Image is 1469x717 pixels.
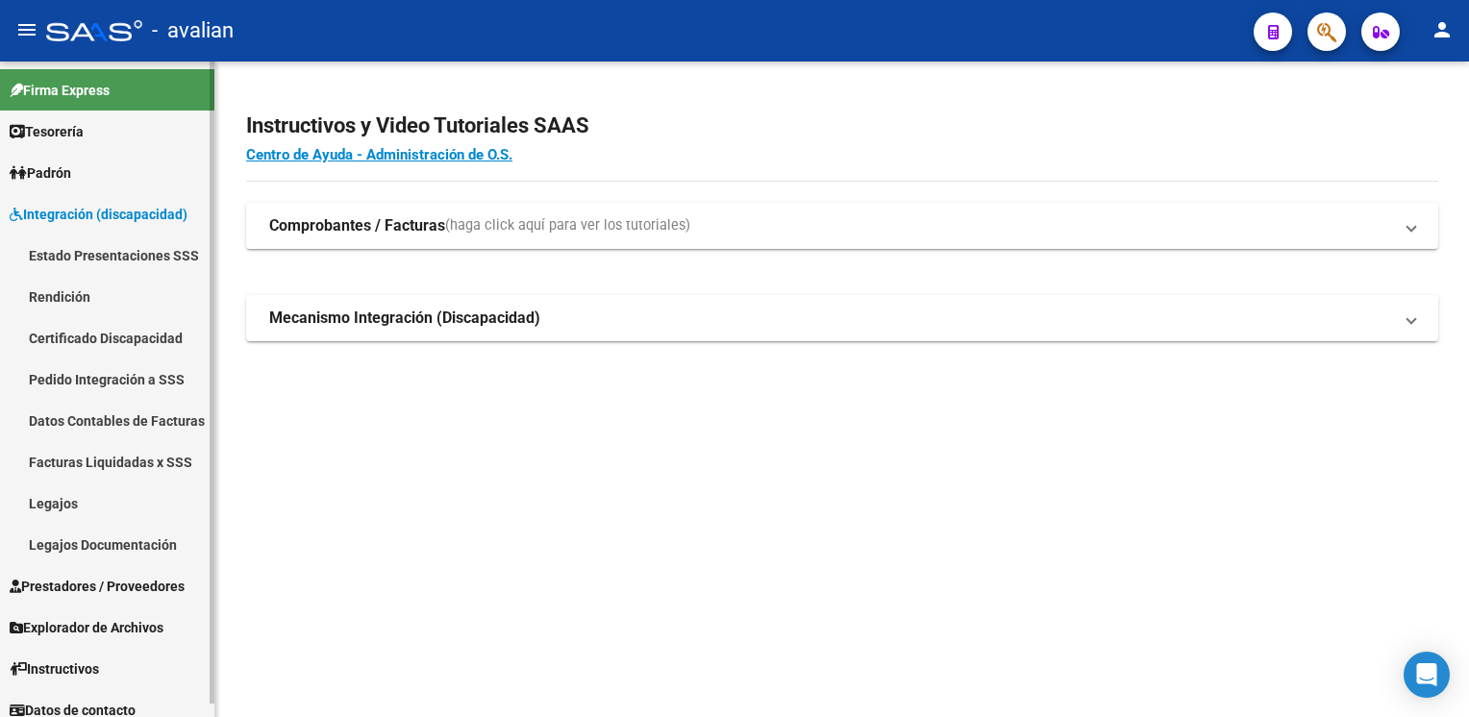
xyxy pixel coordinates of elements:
span: Tesorería [10,121,84,142]
mat-icon: person [1431,18,1454,41]
span: - avalian [152,10,234,52]
strong: Comprobantes / Facturas [269,215,445,236]
span: Instructivos [10,658,99,680]
span: Explorador de Archivos [10,617,163,638]
a: Centro de Ayuda - Administración de O.S. [246,146,512,163]
div: Open Intercom Messenger [1404,652,1450,698]
h2: Instructivos y Video Tutoriales SAAS [246,108,1438,144]
span: Padrón [10,162,71,184]
mat-expansion-panel-header: Comprobantes / Facturas(haga click aquí para ver los tutoriales) [246,203,1438,249]
mat-expansion-panel-header: Mecanismo Integración (Discapacidad) [246,295,1438,341]
span: Prestadores / Proveedores [10,576,185,597]
span: Integración (discapacidad) [10,204,187,225]
mat-icon: menu [15,18,38,41]
span: Firma Express [10,80,110,101]
strong: Mecanismo Integración (Discapacidad) [269,308,540,329]
span: (haga click aquí para ver los tutoriales) [445,215,690,236]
